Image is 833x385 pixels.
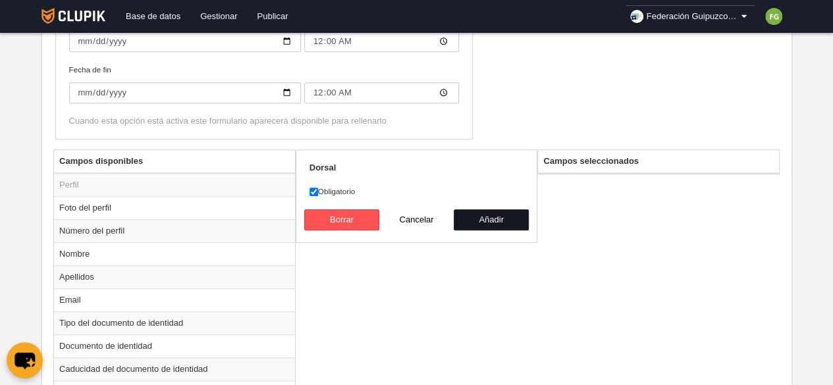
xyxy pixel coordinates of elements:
[647,10,739,23] span: Federación Guipuzcoana de Voleibol
[309,188,318,196] input: Obligatorio
[54,196,295,219] td: Foto del perfil
[54,219,295,242] td: Número del perfil
[304,209,379,230] button: Borrar
[54,242,295,265] td: Nombre
[54,288,295,311] td: Email
[54,334,295,357] td: Documento de identidad
[625,5,755,28] a: Federación Guipuzcoana de Voleibol
[41,8,105,24] img: Clupik
[379,209,454,230] button: Cancelar
[69,31,301,52] input: Fecha de inicio
[69,82,301,103] input: Fecha de fin
[538,150,779,173] th: Campos seleccionados
[54,311,295,334] td: Tipo del documento de identidad
[54,357,295,380] td: Caducidad del documento de identidad
[304,82,459,103] input: Fecha de fin
[54,265,295,288] td: Apellidos
[765,8,782,25] img: c2l6ZT0zMHgzMCZmcz05JnRleHQ9RkcmYmc9N2NiMzQy.png
[54,150,295,173] th: Campos disponibles
[309,163,336,172] strong: Dorsal
[69,115,459,127] div: Cuando esta opción está activa este formulario aparecerá disponible para rellenarlo
[69,64,459,103] label: Fecha de fin
[309,186,524,197] label: Obligatorio
[7,342,43,378] button: chat-button
[454,209,529,230] button: Añadir
[54,173,295,197] td: Perfil
[630,10,643,23] img: Oa9FKPTX8wTZ.30x30.jpg
[304,31,459,52] input: Fecha de inicio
